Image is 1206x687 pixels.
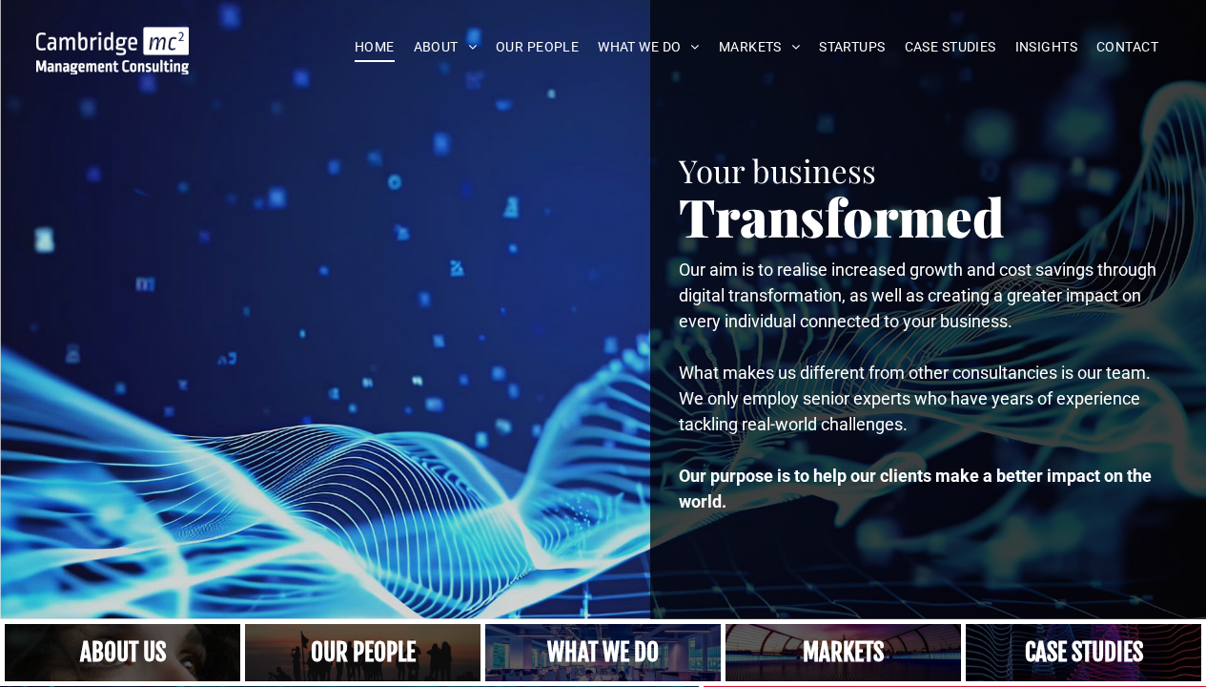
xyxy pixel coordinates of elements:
span: What makes us different from other consultancies is our team. We only employ senior experts who h... [679,363,1151,434]
a: HOME [345,32,404,62]
a: OUR PEOPLE [486,32,588,62]
a: A crowd in silhouette at sunset, on a rise or lookout point [245,624,480,681]
img: Go to Homepage [36,27,190,74]
a: Your Business Transformed | Cambridge Management Consulting [36,30,190,50]
a: INSIGHTS [1006,32,1087,62]
a: A yoga teacher lifting his whole body off the ground in the peacock pose [485,624,721,681]
span: Your business [679,149,876,191]
span: Transformed [679,180,1005,251]
a: CASE STUDIES | See an Overview of All Our Case Studies | Cambridge Management Consulting [966,624,1201,681]
a: WHAT WE DO [588,32,709,62]
strong: Our purpose is to help our clients make a better impact on the world. [679,466,1152,511]
a: CASE STUDIES [895,32,1006,62]
a: MARKETS [709,32,809,62]
a: CONTACT [1087,32,1168,62]
a: ABOUT [404,32,487,62]
a: STARTUPS [809,32,894,62]
span: Our aim is to realise increased growth and cost savings through digital transformation, as well a... [679,260,1156,331]
a: Close up of woman's face, centered on her eyes [5,624,240,681]
a: Our Markets | Cambridge Management Consulting [726,624,961,681]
